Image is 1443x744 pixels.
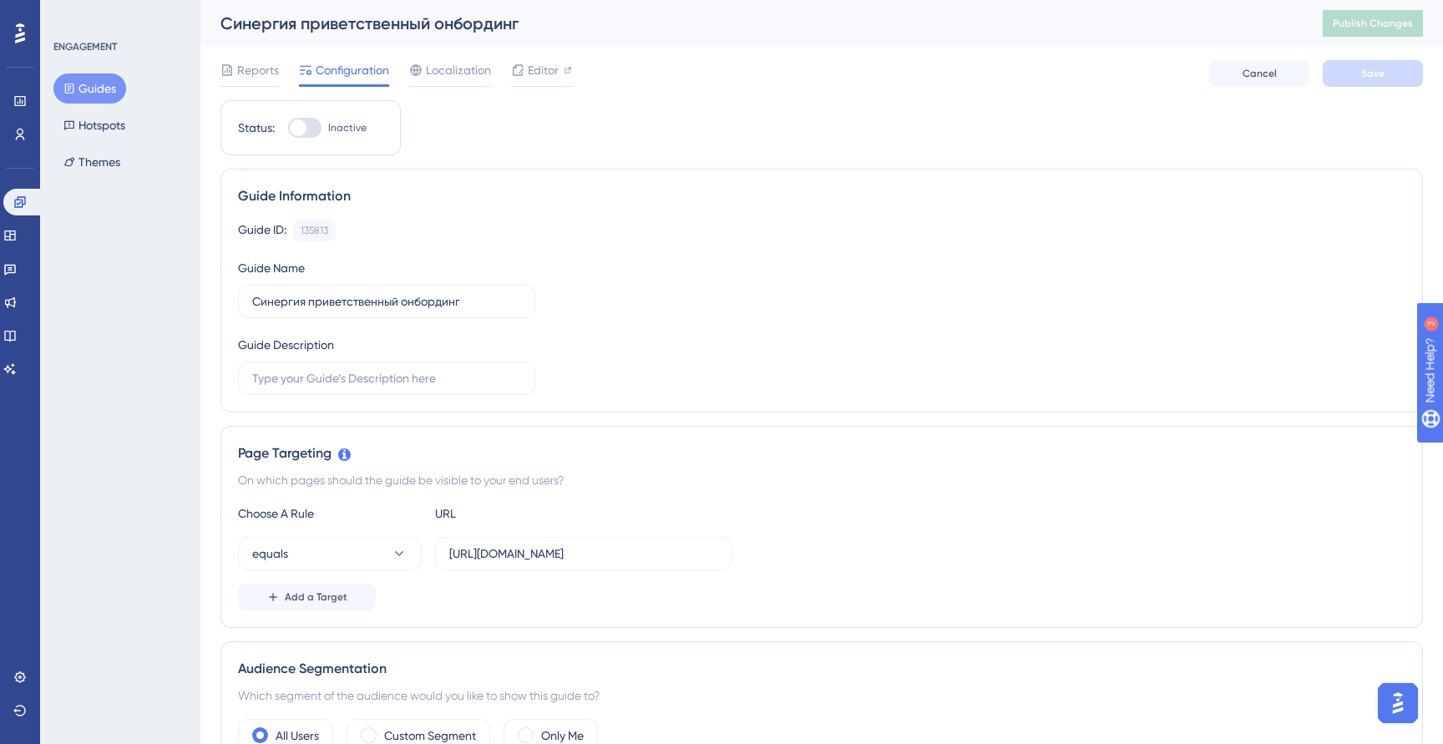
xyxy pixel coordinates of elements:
[238,659,1405,679] div: Audience Segmentation
[53,40,117,53] div: ENGAGEMENT
[1323,10,1423,37] button: Publish Changes
[238,220,286,241] div: Guide ID:
[116,8,121,22] div: 3
[301,224,328,237] div: 135813
[1373,678,1423,728] iframe: UserGuiding AI Assistant Launcher
[1323,60,1423,87] button: Save
[238,258,305,278] div: Guide Name
[252,292,521,311] input: Type your Guide’s Name here
[238,470,1405,490] div: On which pages should the guide be visible to your end users?
[238,186,1405,206] div: Guide Information
[220,12,1281,35] div: Синергия приветственный онбординг
[237,60,279,80] span: Reports
[1243,67,1277,80] span: Cancel
[426,60,491,80] span: Localization
[328,121,367,134] span: Inactive
[252,544,288,564] span: equals
[285,590,347,604] span: Add a Target
[1209,60,1309,87] button: Cancel
[53,147,130,177] button: Themes
[53,110,135,140] button: Hotspots
[39,4,104,24] span: Need Help?
[1361,67,1385,80] span: Save
[449,544,718,563] input: yourwebsite.com/path
[238,537,422,570] button: equals
[316,60,389,80] span: Configuration
[53,73,126,104] button: Guides
[238,686,1405,706] div: Which segment of the audience would you like to show this guide to?
[252,369,521,387] input: Type your Guide’s Description here
[1333,17,1413,30] span: Publish Changes
[238,584,376,610] button: Add a Target
[238,335,334,355] div: Guide Description
[435,504,619,524] div: URL
[238,504,422,524] div: Choose A Rule
[238,118,275,138] div: Status:
[528,60,559,80] span: Editor
[238,443,1405,463] div: Page Targeting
